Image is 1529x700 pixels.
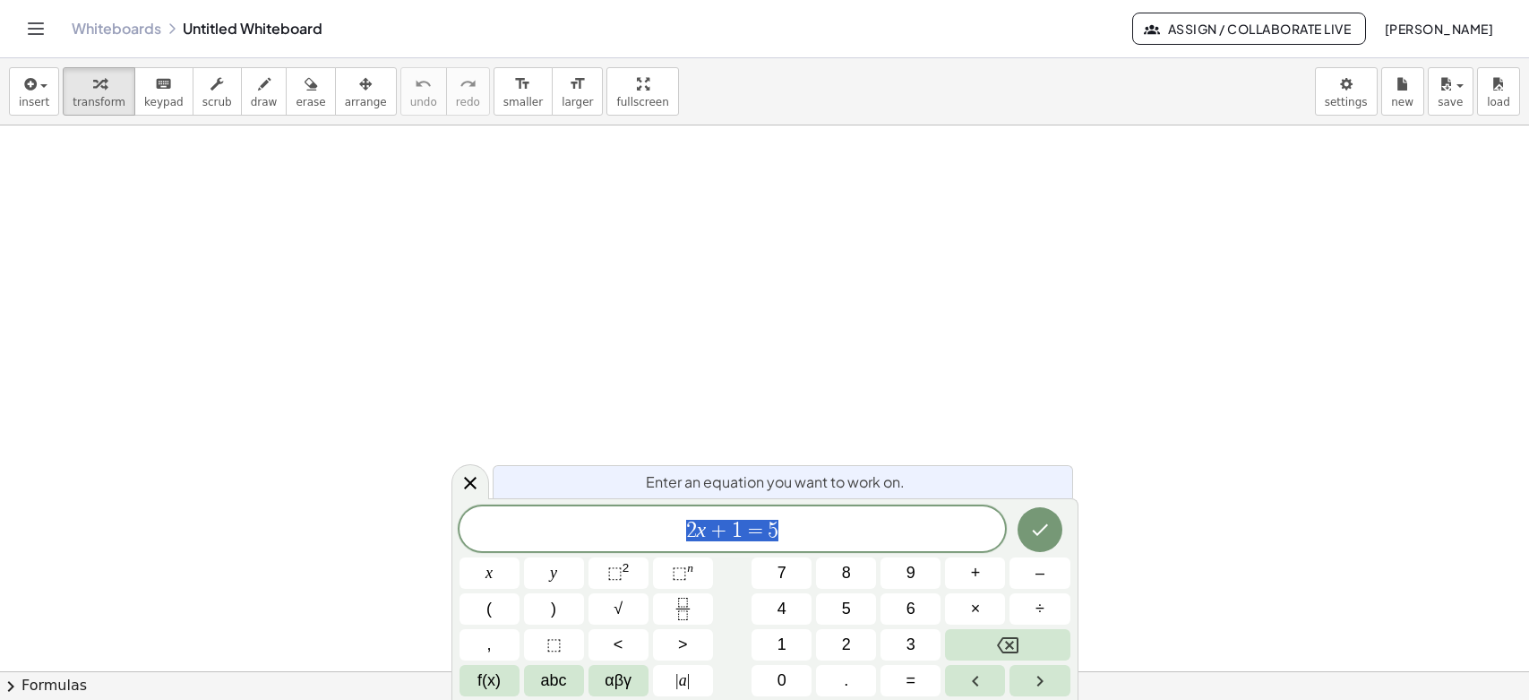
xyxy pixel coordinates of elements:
[588,557,649,589] button: Squared
[880,557,941,589] button: 9
[486,597,492,621] span: (
[623,561,630,575] sup: 2
[524,665,584,696] button: Alphabet
[880,665,941,696] button: Equals
[546,633,562,657] span: ⬚
[1487,96,1510,108] span: load
[415,73,432,95] i: undo
[460,629,520,661] button: ,
[844,669,848,693] span: .
[569,73,586,95] i: format_size
[1009,593,1069,625] button: Divide
[1132,13,1366,45] button: Assign / Collaborate Live
[72,20,161,38] a: Whiteboards
[1035,561,1044,585] span: –
[906,561,915,585] span: 9
[675,669,690,693] span: a
[1018,507,1062,552] button: Done
[202,96,232,108] span: scrub
[816,593,876,625] button: 5
[63,67,135,116] button: transform
[1391,96,1413,108] span: new
[732,520,743,541] span: 1
[485,561,493,585] span: x
[9,67,59,116] button: insert
[1384,21,1493,37] span: [PERSON_NAME]
[816,557,876,589] button: 8
[524,593,584,625] button: )
[768,520,778,541] span: 5
[945,557,1005,589] button: Plus
[616,96,668,108] span: fullscreen
[286,67,335,116] button: erase
[678,633,688,657] span: >
[653,665,713,696] button: Absolute value
[524,629,584,661] button: Placeholder
[514,73,531,95] i: format_size
[842,597,851,621] span: 5
[503,96,543,108] span: smaller
[1381,67,1424,116] button: new
[460,593,520,625] button: (
[477,669,501,693] span: f(x)
[588,665,649,696] button: Greek alphabet
[777,561,786,585] span: 7
[777,669,786,693] span: 0
[606,67,678,116] button: fullscreen
[906,669,916,693] span: =
[605,669,631,693] span: αβγ
[1438,96,1463,108] span: save
[697,518,707,541] var: x
[752,593,812,625] button: 4
[134,67,193,116] button: keyboardkeypad
[551,597,556,621] span: )
[675,671,679,689] span: |
[155,73,172,95] i: keyboard
[73,96,125,108] span: transform
[945,629,1069,661] button: Backspace
[706,520,732,541] span: +
[842,633,851,657] span: 2
[1035,597,1044,621] span: ÷
[1325,96,1368,108] span: settings
[687,671,691,689] span: |
[1009,665,1069,696] button: Right arrow
[144,96,184,108] span: keypad
[1315,67,1378,116] button: settings
[1428,67,1473,116] button: save
[971,561,981,585] span: +
[588,629,649,661] button: Less than
[607,564,623,582] span: ⬚
[494,67,553,116] button: format_sizesmaller
[614,633,623,657] span: <
[552,67,603,116] button: format_sizelarger
[456,96,480,108] span: redo
[1147,21,1351,37] span: Assign / Collaborate Live
[653,557,713,589] button: Superscript
[743,520,769,541] span: =
[653,629,713,661] button: Greater than
[460,665,520,696] button: Functions
[614,597,623,621] span: √
[752,557,812,589] button: 7
[550,561,557,585] span: y
[487,633,492,657] span: ,
[400,67,447,116] button: undoundo
[524,557,584,589] button: y
[842,561,851,585] span: 8
[296,96,325,108] span: erase
[816,629,876,661] button: 2
[752,665,812,696] button: 0
[653,593,713,625] button: Fraction
[971,597,981,621] span: ×
[1009,557,1069,589] button: Minus
[21,14,50,43] button: Toggle navigation
[562,96,593,108] span: larger
[588,593,649,625] button: Square root
[816,665,876,696] button: .
[945,665,1005,696] button: Left arrow
[945,593,1005,625] button: Times
[687,561,693,575] sup: n
[1477,67,1520,116] button: load
[752,629,812,661] button: 1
